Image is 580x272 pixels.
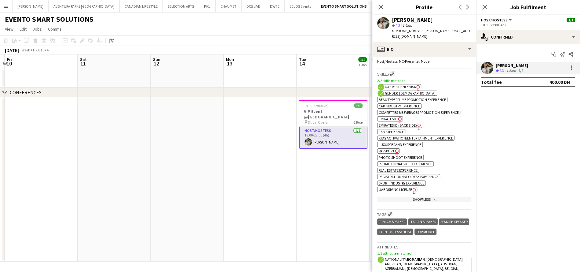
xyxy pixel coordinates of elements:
[379,104,420,108] span: Car industry experience
[392,17,433,23] div: [PERSON_NAME]
[385,84,416,89] span: UAE Residency Visa
[285,0,316,12] button: ECLOS Events
[549,79,570,85] div: 400.00 DH
[414,229,436,235] div: TOP MODEL
[20,48,35,52] span: Week 41
[377,59,430,64] span: Host/Hostess, MC/Presenter, Model
[265,0,285,12] button: DWTC
[359,62,367,67] div: 1 Job
[2,25,16,33] a: View
[377,251,471,255] p: 1/1 attribute matched
[377,70,471,77] h3: Skills
[298,60,306,67] span: 14
[505,68,517,73] div: 1.6km
[379,110,459,115] span: Cigarettes & Beverages Promotion experience
[304,103,329,108] span: 18:00-22:00 (4h)
[476,3,580,11] h3: Job Fulfilment
[392,28,470,39] span: | [PERSON_NAME][EMAIL_ADDRESS][DOMAIN_NAME]
[299,100,367,149] app-job-card: 18:00-22:00 (4h)1/1VIP Event @[GEOGRAPHIC_DATA] Dubai Opera1 RoleHost/Hostess1/118:00-22:00 (4h)[...
[316,0,372,12] button: EVENTO SMART SOLUTIONS
[377,211,471,217] h3: Tags
[379,129,404,134] span: F&B experience
[5,26,13,32] span: View
[199,0,216,12] button: PIXL
[396,23,400,28] span: 4.3
[379,174,439,179] span: Registration/Info desk experience
[13,0,49,12] button: [PERSON_NAME]
[153,57,160,62] span: Sun
[79,60,87,67] span: 11
[371,60,380,67] span: 15
[379,155,422,160] span: Photo shoot experience
[372,57,380,62] span: Wed
[354,103,363,108] span: 1/1
[163,0,199,12] button: SELECTION ARTS
[481,79,502,85] div: Total fee
[49,0,120,12] button: AVENTURA PARKS [GEOGRAPHIC_DATA]
[379,162,432,166] span: Promotional video experience
[358,57,367,62] span: 1/1
[80,57,87,62] span: Sat
[354,120,363,125] span: 1 Role
[379,149,395,153] span: Passport
[10,89,42,95] div: CONFERENCES
[377,218,407,225] div: FRENCH SPEAKER
[152,60,160,67] span: 12
[216,0,242,12] button: CHAUMET
[392,28,424,33] span: t. [PHONE_NUMBER]
[379,142,421,147] span: Luxury brand experience
[407,257,425,262] strong: Romanian
[377,244,471,250] h3: Attributes
[17,25,29,33] a: Edit
[379,117,398,121] span: Emirates ID
[496,63,528,68] div: [PERSON_NAME]
[377,197,471,202] div: Show Less
[372,3,476,11] h3: Profile
[518,68,523,73] app-skills-label: 4/4
[299,57,306,62] span: Tue
[242,0,265,12] button: DXB LIVE
[299,127,367,149] app-card-role: Host/Hostess1/118:00-22:00 (4h)[PERSON_NAME]
[48,26,62,32] span: Comms
[33,26,42,32] span: Jobs
[379,123,417,128] span: Emirates ID (back side)
[377,229,413,235] div: TOP HOSTESS/ HOST
[377,78,471,83] p: 2/2 skills matched
[5,15,93,24] h1: EVENTO SMART SOLUTIONS
[30,25,44,33] a: Jobs
[379,181,424,185] span: Sport industry experience
[379,168,418,173] span: Real Estate experience
[481,18,508,22] span: Host/Hostess
[379,97,446,102] span: Beauty/Perfume promotion experience
[38,48,49,52] div: UTC+4
[379,136,453,140] span: Kids activation/entertainment experience
[481,23,575,27] div: 18:00-22:00 (4h)
[385,91,436,95] span: Gender: [DEMOGRAPHIC_DATA]
[481,18,513,22] button: Host/Hostess
[439,218,469,225] div: SPANISH SPEAKER
[567,18,575,22] span: 1/1
[408,218,438,225] div: ITALIAN SPEAKER
[499,68,504,73] span: 4.3
[5,47,19,53] div: [DATE]
[379,187,412,192] span: UAE Driving License
[7,57,12,62] span: Fri
[226,57,234,62] span: Mon
[6,60,12,67] span: 10
[225,60,234,67] span: 13
[120,0,163,12] button: CANADIAN LIFESTYLE
[46,25,64,33] a: Comms
[476,30,580,44] div: Confirmed
[372,42,476,57] div: Bio
[308,120,328,125] span: Dubai Opera
[20,26,27,32] span: Edit
[401,23,413,28] span: 1.6km
[299,109,367,120] h3: VIP Event @[GEOGRAPHIC_DATA]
